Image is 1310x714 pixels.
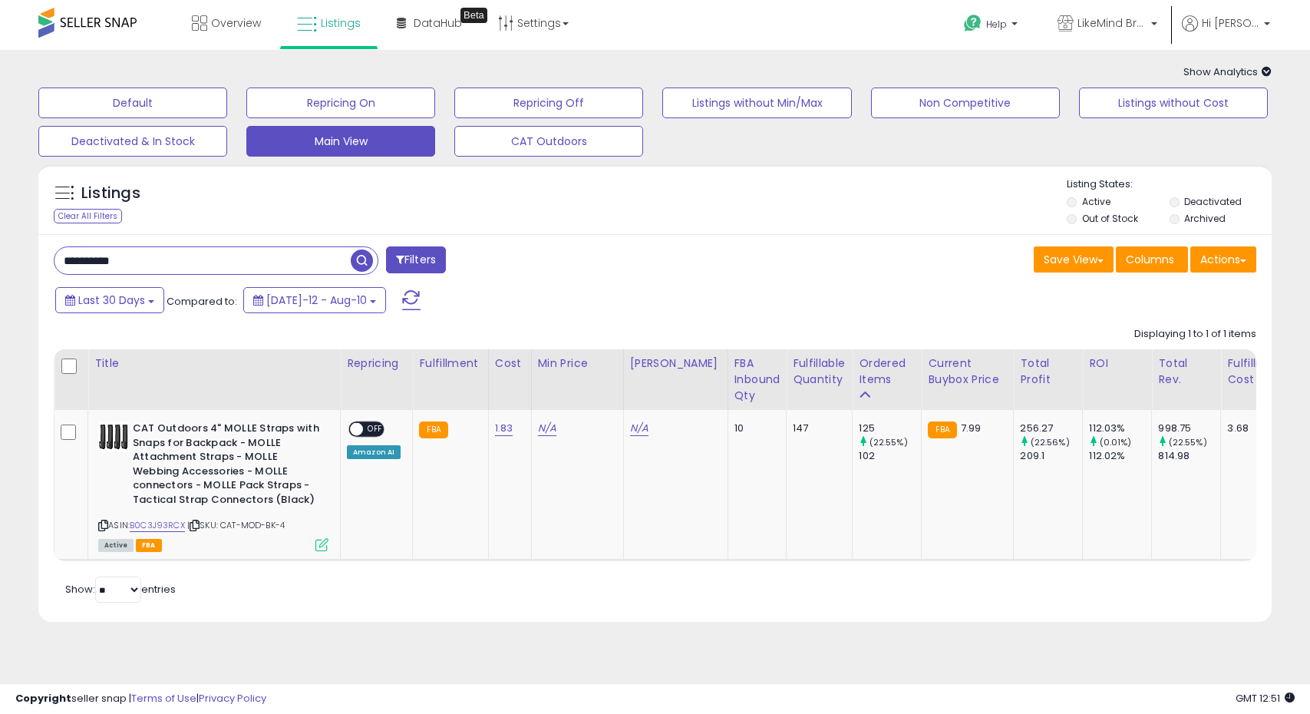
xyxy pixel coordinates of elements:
button: CAT Outdoors [454,126,643,157]
a: N/A [538,421,556,436]
button: Last 30 Days [55,287,164,313]
button: Listings without Min/Max [662,88,851,118]
button: Actions [1190,246,1256,273]
div: Cost [495,355,525,372]
div: Clear All Filters [54,209,122,223]
span: Last 30 Days [78,293,145,308]
small: (22.55%) [1169,436,1207,448]
button: Save View [1034,246,1114,273]
span: Show: entries [65,582,176,597]
button: Non Competitive [871,88,1060,118]
span: [DATE]-12 - Aug-10 [266,293,367,308]
div: 256.27 [1020,421,1082,435]
span: 7.99 [961,421,982,435]
div: 3.68 [1227,421,1281,435]
div: 112.02% [1089,449,1151,463]
label: Active [1082,195,1110,208]
div: 10 [734,421,775,435]
button: Default [38,88,227,118]
div: Current Buybox Price [928,355,1007,388]
button: [DATE]-12 - Aug-10 [243,287,386,313]
button: Repricing On [246,88,435,118]
p: Listing States: [1067,177,1272,192]
img: 51rEXmFjZZL._SL40_.jpg [98,421,129,452]
div: Fulfillment Cost [1227,355,1286,388]
a: B0C3J93RCX [130,519,185,532]
button: Filters [386,246,446,273]
div: Displaying 1 to 1 of 1 items [1134,327,1256,342]
div: 102 [859,449,921,463]
div: 112.03% [1089,421,1151,435]
div: ASIN: [98,421,328,550]
a: N/A [630,421,648,436]
div: ROI [1089,355,1145,372]
button: Main View [246,126,435,157]
span: FBA [136,539,162,552]
div: 125 [859,421,921,435]
button: Deactivated & In Stock [38,126,227,157]
label: Out of Stock [1082,212,1138,225]
button: Listings without Cost [1079,88,1268,118]
span: Show Analytics [1183,64,1272,79]
span: All listings currently available for purchase on Amazon [98,539,134,552]
h5: Listings [81,183,140,204]
div: Total Profit [1020,355,1076,388]
span: | SKU: CAT-MOD-BK-4 [187,519,285,531]
label: Deactivated [1184,195,1242,208]
div: Fulfillment [419,355,481,372]
button: Columns [1116,246,1188,273]
div: 814.98 [1158,449,1220,463]
div: Total Rev. [1158,355,1214,388]
small: (0.01%) [1100,436,1132,448]
span: Help [986,18,1007,31]
a: 1.83 [495,421,513,436]
div: [PERSON_NAME] [630,355,721,372]
span: Overview [211,15,261,31]
div: Repricing [347,355,406,372]
div: 209.1 [1020,449,1082,463]
small: (22.55%) [869,436,908,448]
div: Fulfillable Quantity [793,355,846,388]
div: Title [94,355,334,372]
div: FBA inbound Qty [734,355,780,404]
i: Get Help [963,14,982,33]
small: FBA [928,421,956,438]
label: Archived [1184,212,1226,225]
b: CAT Outdoors 4" MOLLE Straps with Snaps for Backpack - MOLLE Attachment Straps - MOLLE Webbing Ac... [133,421,319,511]
button: Repricing Off [454,88,643,118]
a: Help [952,2,1033,50]
span: OFF [363,423,388,436]
div: 147 [793,421,840,435]
span: Listings [321,15,361,31]
span: Hi [PERSON_NAME] [1202,15,1259,31]
div: 998.75 [1158,421,1220,435]
div: Tooltip anchor [460,8,487,23]
div: Amazon AI [347,445,401,459]
div: Min Price [538,355,617,372]
div: Ordered Items [859,355,915,388]
span: LikeMind Brands [1077,15,1147,31]
span: DataHub [414,15,462,31]
span: Columns [1126,252,1174,267]
span: Compared to: [167,294,237,309]
small: FBA [419,421,447,438]
a: Hi [PERSON_NAME] [1182,15,1270,50]
small: (22.56%) [1031,436,1070,448]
